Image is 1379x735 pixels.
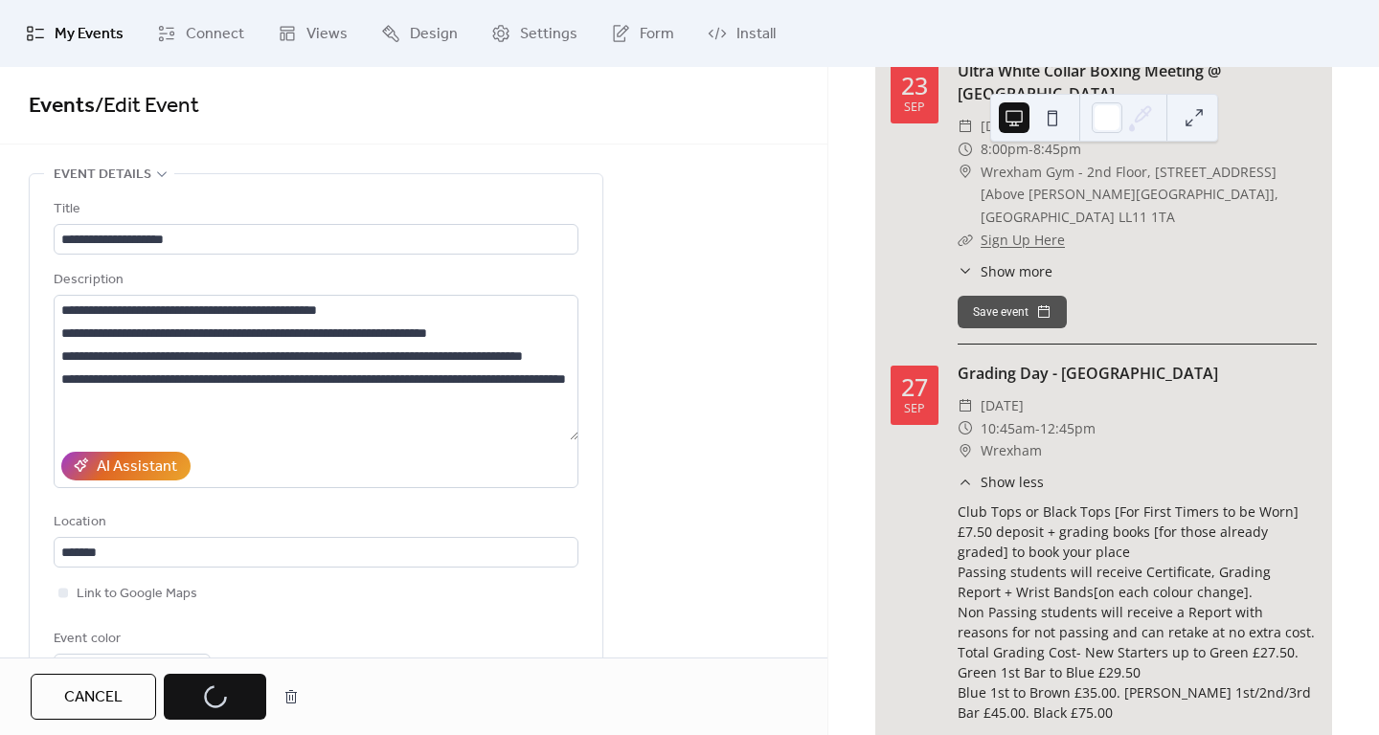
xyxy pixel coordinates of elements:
button: Cancel [31,674,156,720]
a: Events [29,85,95,127]
span: 8:00pm [981,138,1029,161]
span: Wrexham Gym - 2nd Floor, [STREET_ADDRESS] [Above [PERSON_NAME][GEOGRAPHIC_DATA]], [GEOGRAPHIC_DAT... [981,161,1317,229]
span: Link to Google Maps [77,583,197,606]
a: Sign Up Here [981,231,1065,249]
div: AI Assistant [97,456,177,479]
div: 27 [901,375,928,399]
span: Show less [981,472,1044,492]
button: Save event [958,296,1067,328]
button: ​Show less [958,472,1044,492]
span: 10:45am [981,417,1035,440]
div: 23 [901,74,928,98]
a: My Events [11,8,138,59]
a: Connect [143,8,259,59]
div: ​ [958,261,973,281]
div: Sep [904,403,925,415]
span: Views [306,23,348,46]
button: AI Assistant [61,452,191,480]
a: Form [597,8,689,59]
span: 8:45pm [1033,138,1081,161]
span: Settings [520,23,577,46]
div: Title [54,198,575,221]
a: Install [693,8,790,59]
a: Views [263,8,362,59]
div: Location [54,511,575,534]
span: Install [736,23,776,46]
span: - [1035,417,1040,440]
span: Form [640,23,674,46]
div: ​ [958,138,973,161]
div: ​ [958,229,973,252]
span: Wrexham [981,439,1042,462]
span: Design [410,23,458,46]
div: ​ [958,439,973,462]
span: Event details [54,164,151,187]
div: ​ [958,417,973,440]
span: 12:45pm [1040,417,1096,440]
span: / Edit Event [95,85,199,127]
a: Design [367,8,472,59]
span: Show more [981,261,1052,281]
div: ​ [958,472,973,492]
div: Sep [904,101,925,114]
span: Connect [186,23,244,46]
button: ​Show more [958,261,1052,281]
span: Cancel [64,686,123,709]
div: ​ [958,161,973,184]
div: ​ [958,115,973,138]
div: Event color [54,628,207,651]
div: ​ [958,394,973,417]
span: - [1029,138,1033,161]
a: Settings [477,8,592,59]
div: Description [54,269,575,292]
div: Grading Day - [GEOGRAPHIC_DATA] [958,362,1317,385]
span: [DATE] [981,115,1024,138]
span: My Events [55,23,124,46]
div: Club Tops or Black Tops [For First Timers to be Worn] £7.50 deposit + grading books [for those al... [958,501,1317,723]
span: [DATE] [981,394,1024,417]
